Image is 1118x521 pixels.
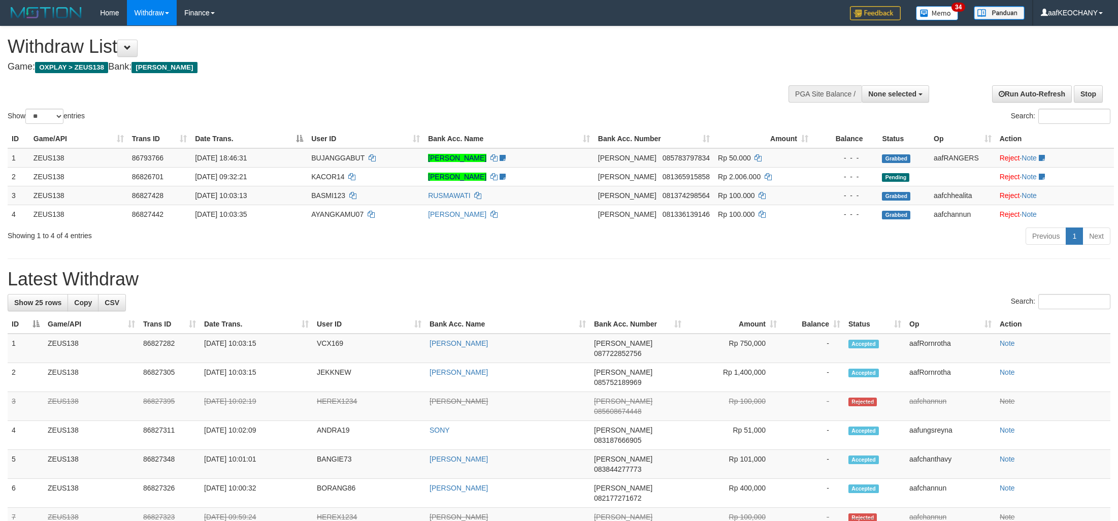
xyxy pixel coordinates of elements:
[882,154,910,163] span: Grabbed
[598,154,656,162] span: [PERSON_NAME]
[25,109,63,124] select: Showentries
[139,315,200,334] th: Trans ID: activate to sort column ascending
[8,37,735,57] h1: Withdraw List
[8,479,44,508] td: 6
[8,148,29,168] td: 1
[8,186,29,205] td: 3
[844,315,905,334] th: Status: activate to sort column ascending
[1000,397,1015,405] a: Note
[714,129,812,148] th: Amount: activate to sort column ascending
[594,129,714,148] th: Bank Acc. Number: activate to sort column ascending
[868,90,916,98] span: None selected
[1038,109,1110,124] input: Search:
[1022,210,1037,218] a: Note
[848,369,879,377] span: Accepted
[191,129,307,148] th: Date Trans.: activate to sort column descending
[992,85,1072,103] a: Run Auto-Refresh
[313,392,425,421] td: HEREX1234
[8,5,85,20] img: MOTION_logo.png
[848,398,877,406] span: Rejected
[1000,191,1020,200] a: Reject
[905,450,996,479] td: aafchanthavy
[594,436,641,444] span: Copy 083187666905 to clipboard
[878,129,930,148] th: Status
[8,421,44,450] td: 4
[44,392,139,421] td: ZEUS138
[8,226,458,241] div: Showing 1 to 4 of 4 entries
[313,450,425,479] td: BANGIE73
[8,269,1110,289] h1: Latest Withdraw
[1000,339,1015,347] a: Note
[594,407,641,415] span: Copy 085608674448 to clipboard
[930,205,996,223] td: aafchannun
[1066,227,1083,245] a: 1
[816,172,874,182] div: - - -
[781,450,844,479] td: -
[905,421,996,450] td: aafungsreyna
[44,421,139,450] td: ZEUS138
[430,513,488,521] a: [PERSON_NAME]
[598,210,656,218] span: [PERSON_NAME]
[663,154,710,162] span: Copy 085783797834 to clipboard
[882,173,909,182] span: Pending
[996,186,1114,205] td: ·
[313,363,425,392] td: JEKKNEW
[781,315,844,334] th: Balance: activate to sort column ascending
[428,191,470,200] a: RUSMAWATI
[29,129,128,148] th: Game/API: activate to sort column ascending
[428,210,486,218] a: [PERSON_NAME]
[8,334,44,363] td: 1
[424,129,594,148] th: Bank Acc. Name: activate to sort column ascending
[311,173,344,181] span: KACOR14
[1026,227,1066,245] a: Previous
[1074,85,1103,103] a: Stop
[663,173,710,181] span: Copy 081365915858 to clipboard
[718,191,754,200] span: Rp 100.000
[44,450,139,479] td: ZEUS138
[98,294,126,311] a: CSV
[313,479,425,508] td: BORANG86
[195,173,247,181] span: [DATE] 09:32:21
[200,334,313,363] td: [DATE] 10:03:15
[816,209,874,219] div: - - -
[594,465,641,473] span: Copy 083844277773 to clipboard
[14,299,61,307] span: Show 25 rows
[139,334,200,363] td: 86827282
[313,315,425,334] th: User ID: activate to sort column ascending
[905,363,996,392] td: aafRornrotha
[594,339,652,347] span: [PERSON_NAME]
[685,363,781,392] td: Rp 1,400,000
[996,167,1114,186] td: ·
[996,129,1114,148] th: Action
[139,450,200,479] td: 86827348
[905,392,996,421] td: aafchannun
[132,154,163,162] span: 86793766
[1022,154,1037,162] a: Note
[132,173,163,181] span: 86826701
[1000,513,1015,521] a: Note
[428,154,486,162] a: [PERSON_NAME]
[974,6,1025,20] img: panduan.png
[29,205,128,223] td: ZEUS138
[905,334,996,363] td: aafRornrotha
[430,397,488,405] a: [PERSON_NAME]
[29,186,128,205] td: ZEUS138
[882,211,910,219] span: Grabbed
[848,484,879,493] span: Accepted
[8,315,44,334] th: ID: activate to sort column descending
[128,129,191,148] th: Trans ID: activate to sort column ascending
[132,191,163,200] span: 86827428
[8,294,68,311] a: Show 25 rows
[430,426,450,434] a: SONY
[685,334,781,363] td: Rp 750,000
[313,334,425,363] td: VCX169
[850,6,901,20] img: Feedback.jpg
[816,190,874,201] div: - - -
[916,6,959,20] img: Button%20Memo.svg
[8,129,29,148] th: ID
[1000,426,1015,434] a: Note
[430,484,488,492] a: [PERSON_NAME]
[311,154,365,162] span: BUJANGGABUT
[685,315,781,334] th: Amount: activate to sort column ascending
[139,479,200,508] td: 86827326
